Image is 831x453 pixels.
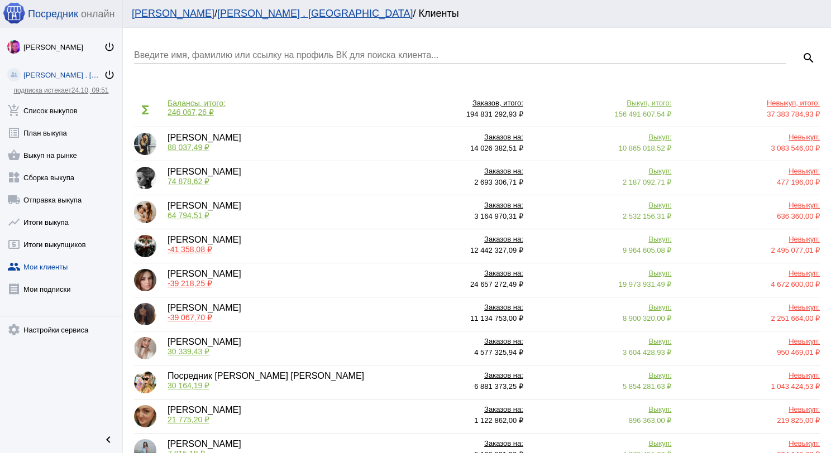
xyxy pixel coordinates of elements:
div: Выкуп: [534,405,672,416]
mat-icon: list_alt [7,126,21,139]
span: 19 973 931,49 ₽ [619,280,672,288]
span: 37 383 784,93 ₽ [767,110,820,118]
div: Заказов на: [386,337,523,348]
mat-icon: chevron_left [102,433,115,446]
mat-icon: power_settings_new [104,69,115,80]
div: [PERSON_NAME] [168,269,241,291]
span: 2 251 664,00 ₽ [771,314,820,322]
span: -39 218,25 ₽ [168,279,212,288]
span: 4 672 600,00 ₽ [771,280,820,288]
div: Выкуп: [534,303,672,314]
div: Невыкуп: [682,371,820,382]
span: 2 532 156,31 ₽ [623,212,672,220]
span: 21 775,20 ₽ [168,415,209,424]
span: 11 134 753,00 ₽ [470,314,523,322]
div: Выкуп: [534,371,672,382]
div: Выкуп: [534,133,672,144]
div: Заказов на: [386,201,523,212]
span: 88 037,49 ₽ [168,143,209,152]
div: Выкуп: [534,269,672,280]
div: Заказов, итого: [386,99,523,110]
a: [PERSON_NAME] . [GEOGRAPHIC_DATA] [217,8,413,19]
span: 74 878,62 ₽ [168,177,209,186]
div: Невыкуп, итого: [682,99,820,110]
div: Невыкуп: [682,133,820,144]
div: [PERSON_NAME] [168,405,241,427]
div: Посредник [PERSON_NAME] [PERSON_NAME] [168,371,364,393]
div: Выкуп: [534,235,672,246]
span: 30 339,43 ₽ [168,347,209,356]
img: 73xLq58P2BOqs-qIllg3xXCtabieAB0OMVER0XTxHpc0AjG-Rb2SSuXsq4It7hEfqgBcQNho.jpg [7,40,21,54]
a: [PERSON_NAME] [132,8,214,19]
span: Посредник [28,8,78,20]
mat-icon: local_atm [7,238,21,251]
span: 950 469,01 ₽ [777,348,820,356]
span: 636 360,00 ₽ [777,212,820,220]
span: онлайн [81,8,114,20]
span: 5 854 281,63 ₽ [623,382,672,391]
span: 896 363,00 ₽ [629,416,672,425]
div: Выкуп: [534,337,672,348]
div: Заказов на: [386,269,523,280]
div: Заказов на: [386,371,523,382]
mat-icon: power_settings_new [104,41,115,52]
img: apple-icon-60x60.png [3,2,25,24]
mat-icon: widgets [7,171,21,184]
div: Выкуп, итого: [534,99,672,110]
span: 2 187 092,71 ₽ [623,178,672,186]
span: 246 067,26 ₽ [168,108,214,117]
span: 2 495 077,01 ₽ [771,246,820,254]
img: DswxFn8eofnO5d9PzfsTmCDDM2C084Qvq32CvNVw8c0JajYaOrZz5JYWNrj--7e93YPZXg.jpg [134,303,156,325]
div: [PERSON_NAME] [168,133,241,155]
div: Невыкуп: [682,201,820,212]
div: Заказов на: [386,405,523,416]
div: [PERSON_NAME] [168,235,241,257]
div: Заказов на: [386,133,523,144]
img: jpYarlG_rMSRdqPbVPQVGBq6sjAws1PGEm5gZ1VrcU0z7HB6t_6-VAYqmDps2aDbz8He_Uz8T3ZkfUszj2kIdyl7.jpg [134,337,156,359]
span: 3 164 970,31 ₽ [474,212,523,220]
mat-icon: functions [134,99,156,121]
div: [PERSON_NAME] [23,43,104,51]
span: 1 122 862,00 ₽ [474,416,523,425]
div: Невыкуп: [682,235,820,246]
div: Невыкуп: [682,337,820,348]
span: -39 067,70 ₽ [168,313,212,322]
div: [PERSON_NAME] [168,303,241,325]
img: vd2iKW0PW-FsqLi4RmhEwsCg2KrKpVNwsQFjmPRsT4HaO-m7wc8r3lMq2bEv28q2mqI8OJVjWDK1XKAm0SGrcN3D.jpg [134,235,156,257]
div: Невыкуп: [682,303,820,314]
img: -b3CGEZm7JiWNz4MSe0vK8oszDDqK_yjx-I-Zpe58LR35vGIgXxFA2JGcGbEMVaWNP5BujAwwLFBmyesmt8751GY.jpg [134,133,156,155]
span: 24.10, 09:51 [71,86,109,94]
div: Заказов на: [386,167,523,178]
div: Невыкуп: [682,167,820,178]
mat-icon: receipt [7,282,21,296]
span: 3 083 546,00 ₽ [771,144,820,152]
div: Заказов на: [386,303,523,314]
img: community_200.png [7,68,21,81]
span: 14 026 382,51 ₽ [470,144,523,152]
div: Заказов на: [386,439,523,450]
div: [PERSON_NAME] [168,337,241,359]
span: 2 693 306,71 ₽ [474,178,523,186]
a: подписка истекает24.10, 09:51 [13,86,108,94]
span: 194 831 292,93 ₽ [466,110,523,118]
div: Балансы, итого: [168,99,226,108]
div: [PERSON_NAME] . [GEOGRAPHIC_DATA] [23,71,104,79]
div: [PERSON_NAME] [168,201,241,223]
span: 3 604 428,93 ₽ [623,348,672,356]
div: Выкуп: [534,167,672,178]
div: Невыкуп: [682,405,820,416]
mat-icon: search [802,51,815,65]
img: lTMkEctRifZclLSmMfjPiqPo9_IitIQc7Zm9_kTpSvtuFf7FYwI_Wl6KSELaRxoJkUZJMTCIoWL9lUW6Yz6GDjvR.jpg [134,405,156,427]
img: 9bX9eWR0xDgCiTIhQTzpvXJIoeDPQLXe9CHnn3Gs1PGb3J-goD_dDXIagjGUYbFRmMTp9d7qhpcK6TVyPhbmsz2d.jpg [134,167,156,189]
div: Невыкуп: [682,269,820,280]
span: 6 881 373,25 ₽ [474,382,523,391]
mat-icon: shopping_basket [7,148,21,162]
span: 30 164,19 ₽ [168,381,209,390]
span: 9 964 605,08 ₽ [623,246,672,254]
mat-icon: show_chart [7,215,21,229]
mat-icon: local_shipping [7,193,21,206]
span: 12 442 327,09 ₽ [470,246,523,254]
span: 24 657 272,49 ₽ [470,280,523,288]
span: 10 865 018,52 ₽ [619,144,672,152]
mat-icon: add_shopping_cart [7,104,21,117]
